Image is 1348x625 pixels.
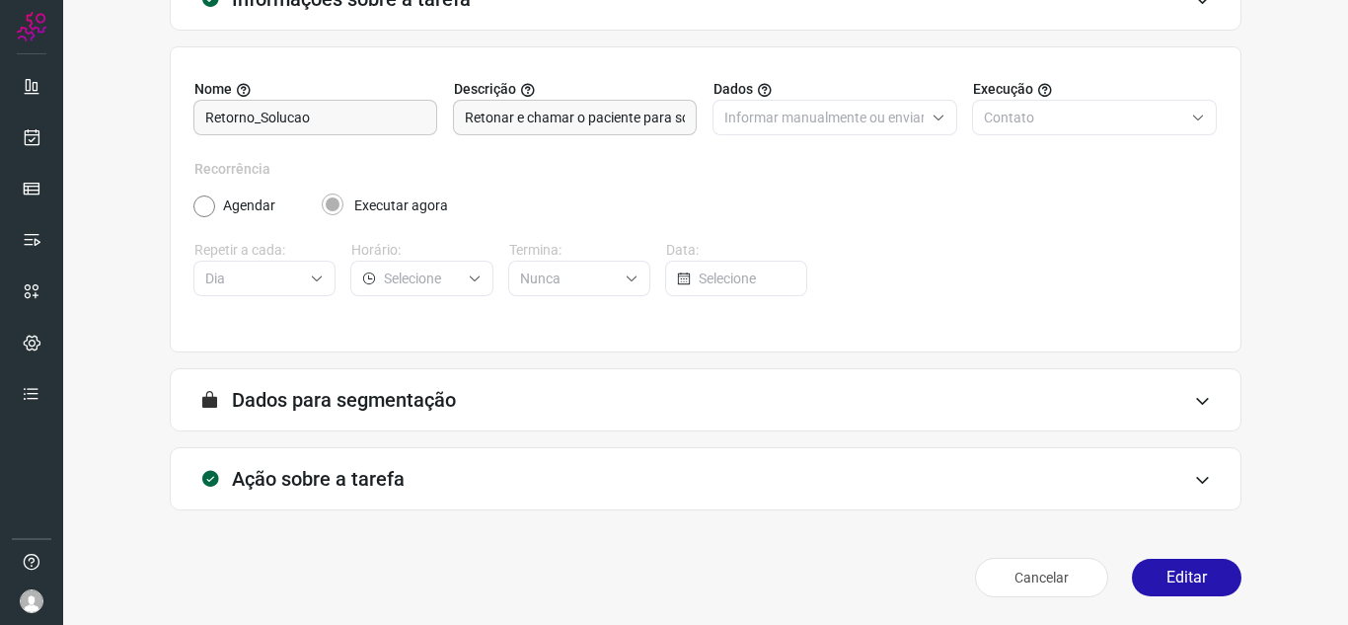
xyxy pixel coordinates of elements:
[699,262,794,295] input: Selecione
[666,240,807,261] label: Data:
[454,79,516,100] span: Descrição
[20,589,43,613] img: avatar-user-boy.jpg
[194,79,232,100] span: Nome
[724,101,924,134] input: Selecione o tipo de envio
[520,262,617,295] input: Selecione
[205,262,302,295] input: Selecione
[232,388,456,412] h3: Dados para segmentação
[465,101,685,134] input: Forneça uma breve descrição da sua tarefa.
[205,101,425,134] input: Digite o nome para a sua tarefa.
[194,240,336,261] label: Repetir a cada:
[1132,559,1241,596] button: Editar
[17,12,46,41] img: Logo
[194,159,1217,180] label: Recorrência
[984,101,1183,134] input: Selecione o tipo de envio
[509,240,650,261] label: Termina:
[351,240,492,261] label: Horário:
[384,262,459,295] input: Selecione
[223,195,275,216] label: Agendar
[973,79,1033,100] span: Execução
[975,558,1108,597] button: Cancelar
[232,467,405,491] h3: Ação sobre a tarefa
[354,195,448,216] label: Executar agora
[713,79,753,100] span: Dados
